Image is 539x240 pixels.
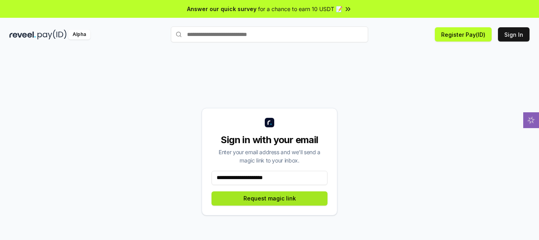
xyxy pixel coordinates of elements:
img: reveel_dark [9,30,36,40]
button: Register Pay(ID) [435,27,492,42]
div: Alpha [68,30,90,40]
img: pay_id [37,30,67,40]
span: Answer our quick survey [187,5,256,13]
div: Sign in with your email [211,134,328,146]
button: Request magic link [211,191,328,206]
img: logo_small [265,118,274,127]
button: Sign In [498,27,530,42]
span: for a chance to earn 10 USDT 📝 [258,5,342,13]
div: Enter your email address and we’ll send a magic link to your inbox. [211,148,328,164]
